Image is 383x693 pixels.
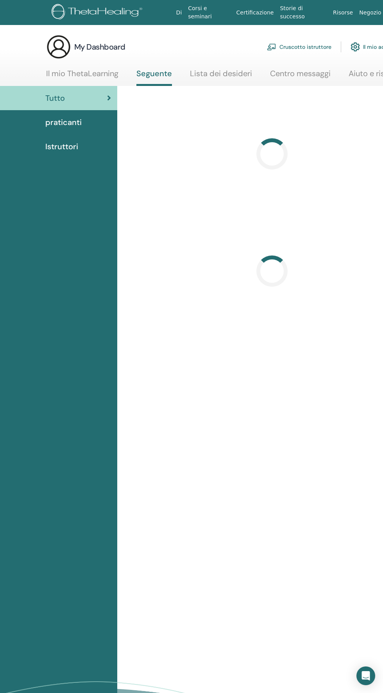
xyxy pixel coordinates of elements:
[277,1,330,24] a: Storie di successo
[45,92,65,104] span: Tutto
[330,5,356,20] a: Risorse
[351,40,360,54] img: cog.svg
[233,5,277,20] a: Certificazione
[270,69,331,84] a: Centro messaggi
[136,69,172,86] a: Seguente
[74,41,125,52] h3: My Dashboard
[185,1,233,24] a: Corsi e seminari
[46,34,71,59] img: generic-user-icon.jpg
[45,116,82,128] span: praticanti
[45,141,78,152] span: Istruttori
[190,69,252,84] a: Lista dei desideri
[173,5,185,20] a: Di
[356,666,375,685] div: Open Intercom Messenger
[267,38,331,55] a: Cruscotto istruttore
[267,43,276,50] img: chalkboard-teacher.svg
[46,69,118,84] a: Il mio ThetaLearning
[52,4,145,21] img: logo.png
